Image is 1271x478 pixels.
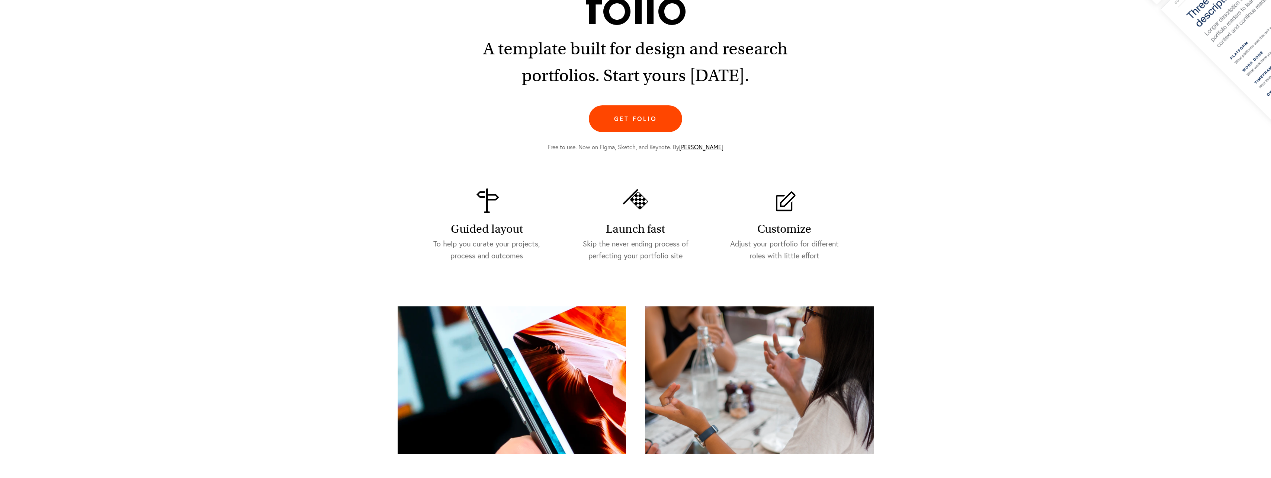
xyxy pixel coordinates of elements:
[645,306,873,454] img: uxr.png
[621,186,651,216] img: Benefit-Launch.svg
[725,238,844,262] p: Adjust your portfolio for different roles with little effort
[725,220,844,238] h2: Customize
[576,238,695,262] p: Skip the never ending process of perfecting your portfolio site
[427,220,546,238] h2: Guided layout
[481,35,790,89] h2: A template built for design and research portfolios. Start yours [DATE].
[770,186,799,216] img: Pencil icon
[589,105,682,132] a: Get folio
[398,132,874,153] div: Free to use. Now on Figma, Sketch, and Keynote. By
[576,220,695,238] h2: Launch fast
[398,306,626,454] img: productdesign.png
[679,143,723,151] a: [PERSON_NAME]
[427,238,546,262] p: To help you curate your projects, process and outcomes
